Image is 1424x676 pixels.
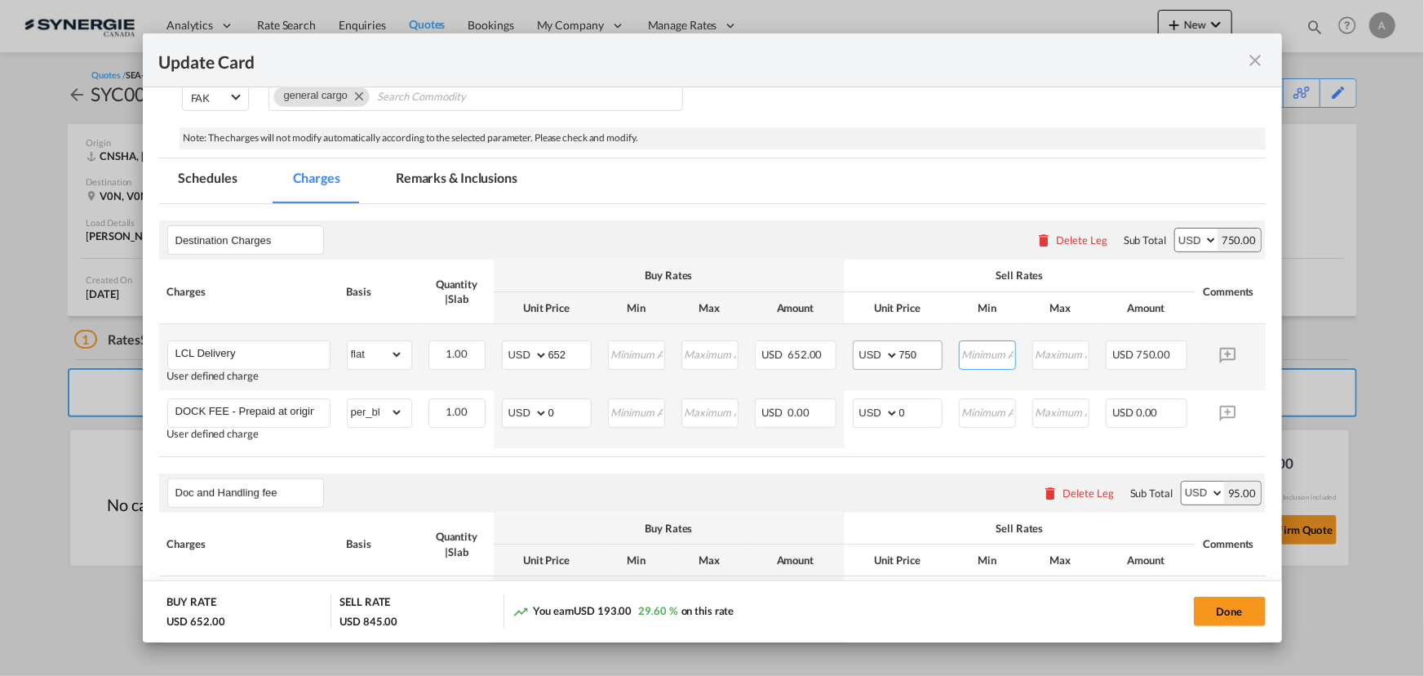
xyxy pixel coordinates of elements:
[348,341,403,367] select: flat
[600,292,673,324] th: Min
[1056,233,1107,247] div: Delete Leg
[1113,406,1134,419] span: USD
[377,84,526,110] input: Search Commodity
[16,16,1056,33] body: Editor, editor4
[1136,406,1158,419] span: 0.00
[167,614,225,629] div: USD 652.00
[1261,260,1315,323] th: Action
[1196,513,1261,576] th: Comments
[494,292,600,324] th: Unit Price
[191,91,211,105] div: FAK
[348,399,403,425] select: per_bl
[446,405,468,418] span: 1.00
[747,545,845,576] th: Amount
[167,594,216,613] div: BUY RATE
[494,545,600,576] th: Unit Price
[268,82,683,111] md-chips-wrap: Chips container. Use arrow keys to select chips.
[1034,341,1089,366] input: Maximum Amount
[502,268,836,282] div: Buy Rates
[548,399,591,424] input: 0
[638,604,677,617] span: 29.60 %
[787,348,822,361] span: 652.00
[273,158,360,203] md-tab-item: Charges
[175,228,323,252] input: Leg Name
[16,135,101,147] strong: E Manifest (ACI):
[1196,260,1261,323] th: Comments
[845,545,951,576] th: Unit Price
[1261,513,1315,576] th: Action
[673,545,747,576] th: Max
[344,87,369,104] button: Remove general cargo
[1098,545,1196,576] th: Amount
[1224,482,1261,505] div: 95.00
[16,105,1056,122] p: ---------------------------------------------------
[512,603,529,620] md-icon: icon-trending-up
[143,33,1282,642] md-dialog: Update CardPort of ...
[376,158,537,203] md-tab-item: Remarks & Inclusions
[159,158,553,203] md-pagination-wrapper: Use the left and right arrow keys to navigate between tabs
[175,481,323,505] input: Leg Name
[1024,545,1098,576] th: Max
[284,87,351,104] div: general cargo. Press delete to remove this chip.
[339,594,390,613] div: SELL RATE
[502,521,836,536] div: Buy Rates
[159,158,257,203] md-tab-item: Schedules
[16,161,1056,229] p: Applicable if Synergie is responsible to submit Per E-manifest and per HBL Frob ACI filing: 50$ u...
[1042,487,1114,500] button: Delete Leg
[1218,229,1260,251] div: 750.00
[175,399,330,424] input: Charge Name
[574,604,632,617] span: USD 193.00
[1113,348,1134,361] span: USD
[960,341,1015,366] input: Minimum Amount
[1062,487,1114,500] div: Delete Leg
[787,406,810,419] span: 0.00
[951,545,1024,576] th: Min
[673,292,747,324] th: Max
[1098,292,1196,324] th: Amount
[762,406,786,419] span: USD
[428,277,486,306] div: Quantity | Slab
[853,268,1187,282] div: Sell Rates
[167,536,330,551] div: Charges
[899,341,942,366] input: 750
[347,284,412,299] div: Basis
[951,292,1024,324] th: Min
[159,50,1246,70] div: Update Card
[175,341,330,366] input: Charge Name
[1124,233,1166,247] div: Sub Total
[512,603,734,620] div: You earn on this rate
[683,399,738,424] input: Maximum Amount
[762,348,786,361] span: USD
[1034,399,1089,424] input: Maximum Amount
[16,16,1056,33] p: Total: 3PALLETS 800KG 4.19CBM
[1042,485,1058,501] md-icon: icon-delete
[347,536,412,551] div: Basis
[1136,348,1170,361] span: 750.00
[16,44,1056,95] p: 122*112*147CM/1 430KG 127*112*145CM/1 343KG 165*27*27CM/1 27KG
[548,341,591,366] input: 652
[339,614,397,629] div: USD 845.00
[182,82,249,111] md-select: Select Cargo type: FAK
[610,341,664,366] input: Minimum Amount
[610,399,664,424] input: Minimum Amount
[446,347,468,360] span: 1.00
[1036,233,1107,247] button: Delete Leg
[747,292,845,324] th: Amount
[1036,232,1052,248] md-icon: icon-delete
[168,399,330,424] md-input-container: DOCK FEE - Prepaid at origin
[180,127,1266,149] div: Note: The charges will not modify automatically according to the selected parameter. Please check...
[1130,486,1173,500] div: Sub Total
[168,341,330,366] md-input-container: LCL Delivery
[845,292,951,324] th: Unit Price
[167,284,330,299] div: Charges
[167,428,330,440] div: User defined charge
[853,521,1187,536] div: Sell Rates
[683,341,738,366] input: Maximum Amount
[167,370,330,382] div: User defined charge
[16,16,1056,33] p: Manitoulin - [URL][DOMAIN_NAME]
[1194,597,1266,626] button: Done
[16,16,1056,33] body: Editor, editor6
[1024,292,1098,324] th: Max
[284,89,348,101] span: general cargo
[899,399,942,424] input: 0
